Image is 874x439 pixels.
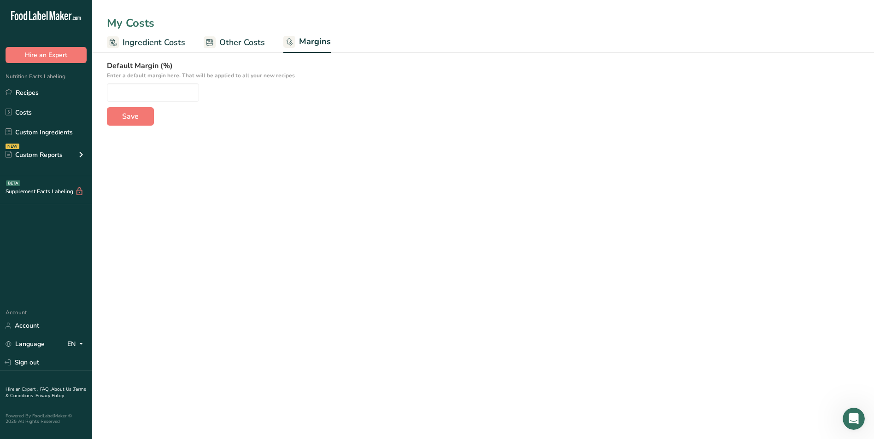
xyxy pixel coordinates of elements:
[6,180,20,186] div: BETA
[51,386,73,393] a: About Us .
[107,107,154,126] button: Save
[299,35,331,48] span: Margins
[107,32,185,53] a: Ingredient Costs
[6,386,86,399] a: Terms & Conditions .
[107,60,859,80] div: Default Margin (%)
[67,339,87,350] div: EN
[6,47,87,63] button: Hire an Expert
[843,408,865,430] iframe: Intercom live chat
[6,144,19,149] div: NEW
[6,386,38,393] a: Hire an Expert .
[6,150,63,160] div: Custom Reports
[219,36,265,49] span: Other Costs
[123,36,185,49] span: Ingredient Costs
[204,32,265,53] a: Other Costs
[35,393,64,399] a: Privacy Policy
[6,413,87,424] div: Powered By FoodLabelMaker © 2025 All Rights Reserved
[6,336,45,352] a: Language
[283,31,331,53] a: Margins
[92,15,874,31] div: My Costs
[122,111,139,122] span: Save
[107,71,859,80] p: Enter a default margin here. That will be applied to all your new recipes
[40,386,51,393] a: FAQ .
